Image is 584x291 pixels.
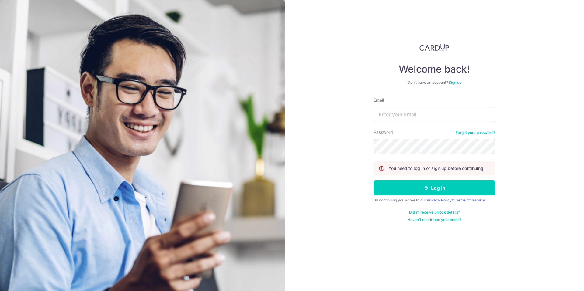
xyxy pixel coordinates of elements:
[374,180,495,195] button: Log in
[374,129,393,135] label: Password
[374,63,495,75] h4: Welcome back!
[408,217,461,222] a: Haven't confirmed your email?
[455,198,485,202] a: Terms Of Service
[409,210,460,215] a: Didn't receive unlock details?
[374,107,495,122] input: Enter your Email
[374,80,495,85] div: Don’t have an account?
[374,198,495,203] div: By continuing you agree to our &
[456,130,495,135] a: Forgot your password?
[449,80,461,85] a: Sign up
[427,198,452,202] a: Privacy Policy
[374,97,384,103] label: Email
[419,44,449,51] img: CardUp Logo
[388,165,485,171] p: You need to log in or sign up before continuing.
